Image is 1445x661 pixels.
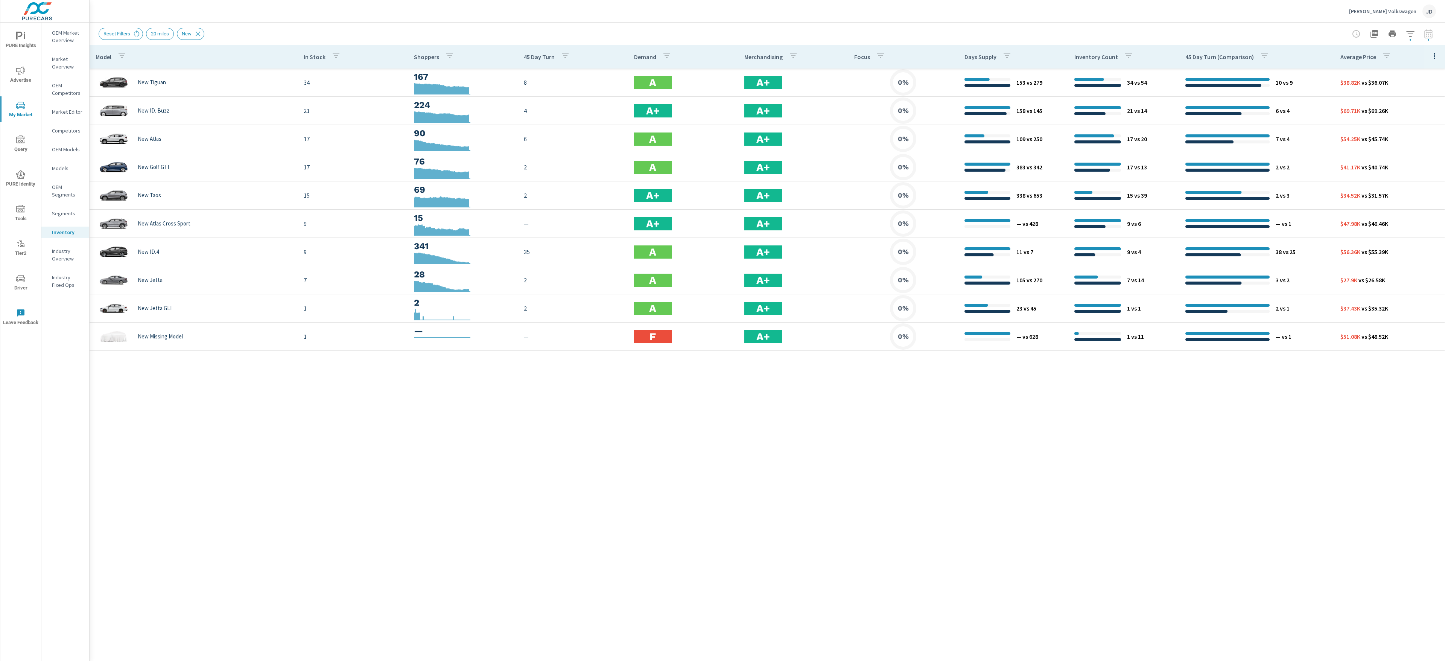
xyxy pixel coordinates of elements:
p: $38.82K [1340,78,1360,87]
div: Industry Fixed Ops [41,272,89,291]
p: vs 2 [1279,163,1290,172]
p: vs 250 [1025,134,1042,143]
p: vs 4 [1279,134,1290,143]
p: 34 [304,78,402,87]
h2: A+ [756,104,770,117]
p: vs 14 [1130,276,1144,285]
div: JD [1422,5,1436,18]
div: OEM Segments [41,181,89,200]
h6: 0% [898,192,909,199]
p: vs $40.74K [1360,163,1388,172]
p: — [524,219,622,228]
h3: 224 [414,99,512,111]
p: $27.9K [1340,276,1357,285]
p: Shoppers [414,53,439,61]
p: Focus [854,53,870,61]
div: New [177,28,204,40]
p: 45 Day Turn [524,53,555,61]
p: 21 [304,106,402,115]
p: vs 14 [1133,106,1147,115]
p: 2 [1276,191,1279,200]
p: New Tiguan [138,79,166,86]
p: — [524,332,622,341]
span: Advertise [3,66,39,85]
p: 6 [1276,106,1279,115]
p: 383 [1016,163,1025,172]
p: 38 [1276,247,1282,256]
h2: A+ [646,189,660,202]
p: vs 1 [1281,332,1291,341]
h6: 0% [898,163,909,171]
p: — [1016,219,1021,228]
h6: 0% [898,135,909,143]
p: Competitors [52,127,83,134]
h2: A+ [756,330,770,343]
p: New Jetta [138,277,163,283]
p: — [1276,219,1281,228]
p: vs 4 [1279,106,1290,115]
p: vs $31.57K [1360,191,1388,200]
h6: 0% [898,248,909,256]
h2: A [649,274,656,287]
p: 15 [1127,191,1133,200]
p: 9 [304,219,402,228]
p: New Taos [138,192,161,199]
p: vs 4 [1130,247,1141,256]
h2: A+ [756,76,770,89]
div: Competitors [41,125,89,136]
h3: 341 [414,240,512,253]
p: 109 [1016,134,1025,143]
p: $69.71K [1340,106,1360,115]
p: vs 20 [1133,134,1147,143]
p: 34 [1127,78,1133,87]
h6: 0% [898,276,909,284]
h6: 0% [898,220,909,227]
p: 9 [1127,247,1130,256]
p: Industry Fixed Ops [52,274,83,289]
h2: A [649,302,656,315]
p: 158 [1016,106,1025,115]
p: Models [52,164,83,172]
img: glamour [99,297,129,320]
p: In Stock [304,53,326,61]
button: "Export Report to PDF" [1367,26,1382,41]
p: 9 [1127,219,1130,228]
p: $56.36K [1340,247,1360,256]
h3: 69 [414,183,512,196]
span: Reset Filters [99,31,135,37]
p: vs 2 [1279,276,1290,285]
p: 8 [524,78,622,87]
h2: A+ [756,133,770,146]
p: — [1276,332,1281,341]
p: New Atlas [138,136,161,142]
p: 35 [524,247,622,256]
h6: 0% [898,305,909,312]
h2: A [649,161,656,174]
p: vs 628 [1021,332,1038,341]
h3: 15 [414,212,512,224]
p: vs 3 [1279,191,1290,200]
div: Segments [41,208,89,219]
span: Tools [3,205,39,223]
h2: A+ [646,104,660,117]
h2: A+ [756,161,770,174]
h6: 0% [898,79,909,86]
p: New Atlas Cross Sport [138,220,190,227]
h2: A+ [756,189,770,202]
p: vs 279 [1025,78,1042,87]
p: New ID.4 [138,248,159,255]
p: $51.08K [1340,332,1360,341]
div: Models [41,163,89,174]
p: vs 270 [1025,276,1042,285]
p: vs $45.74K [1360,134,1388,143]
p: 105 [1016,276,1025,285]
div: nav menu [0,23,41,334]
p: $41.17K [1340,163,1360,172]
div: Reset Filters [99,28,143,40]
p: Industry Overview [52,247,83,262]
p: 2 [524,191,622,200]
p: vs $26.58K [1357,276,1385,285]
p: vs 428 [1021,219,1038,228]
div: Industry Overview [41,245,89,264]
p: Merchandising [744,53,783,61]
